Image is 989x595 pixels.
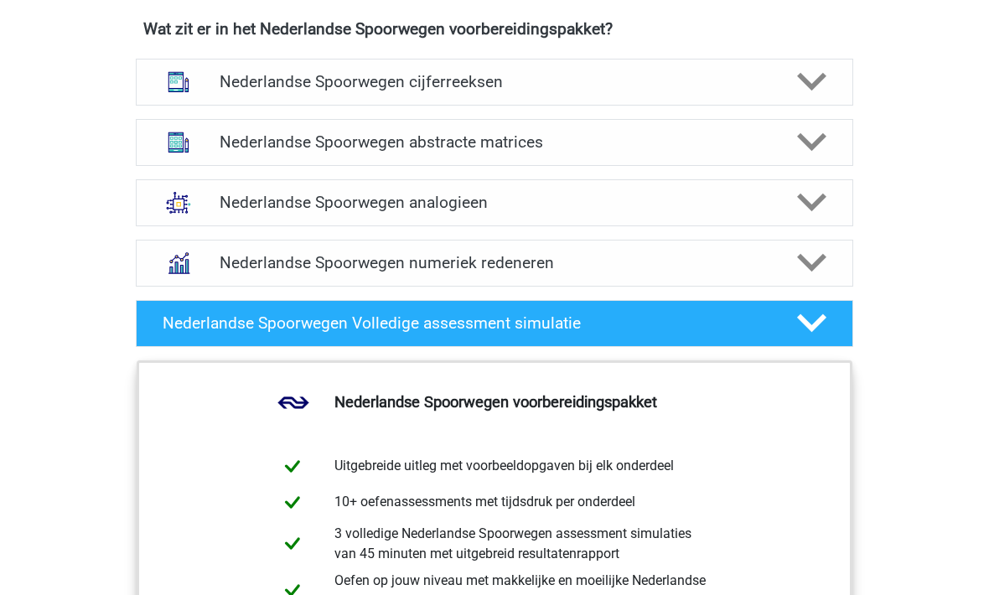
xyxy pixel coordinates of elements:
img: analogieen [157,181,200,225]
a: cijferreeksen Nederlandse Spoorwegen cijferreeksen [129,59,860,106]
img: cijferreeksen [157,60,200,104]
h4: Nederlandse Spoorwegen cijferreeksen [220,72,769,91]
img: abstracte matrices [157,121,200,164]
h4: Nederlandse Spoorwegen analogieen [220,193,769,212]
a: numeriek redeneren Nederlandse Spoorwegen numeriek redeneren [129,240,860,287]
h4: Wat zit er in het Nederlandse Spoorwegen voorbereidingspakket? [143,19,846,39]
a: analogieen Nederlandse Spoorwegen analogieen [129,179,860,226]
a: abstracte matrices Nederlandse Spoorwegen abstracte matrices [129,119,860,166]
img: numeriek redeneren [157,241,200,285]
h4: Nederlandse Spoorwegen abstracte matrices [220,132,769,152]
h4: Nederlandse Spoorwegen numeriek redeneren [220,253,769,272]
a: Nederlandse Spoorwegen Volledige assessment simulatie [129,300,860,347]
h4: Nederlandse Spoorwegen Volledige assessment simulatie [163,313,769,333]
